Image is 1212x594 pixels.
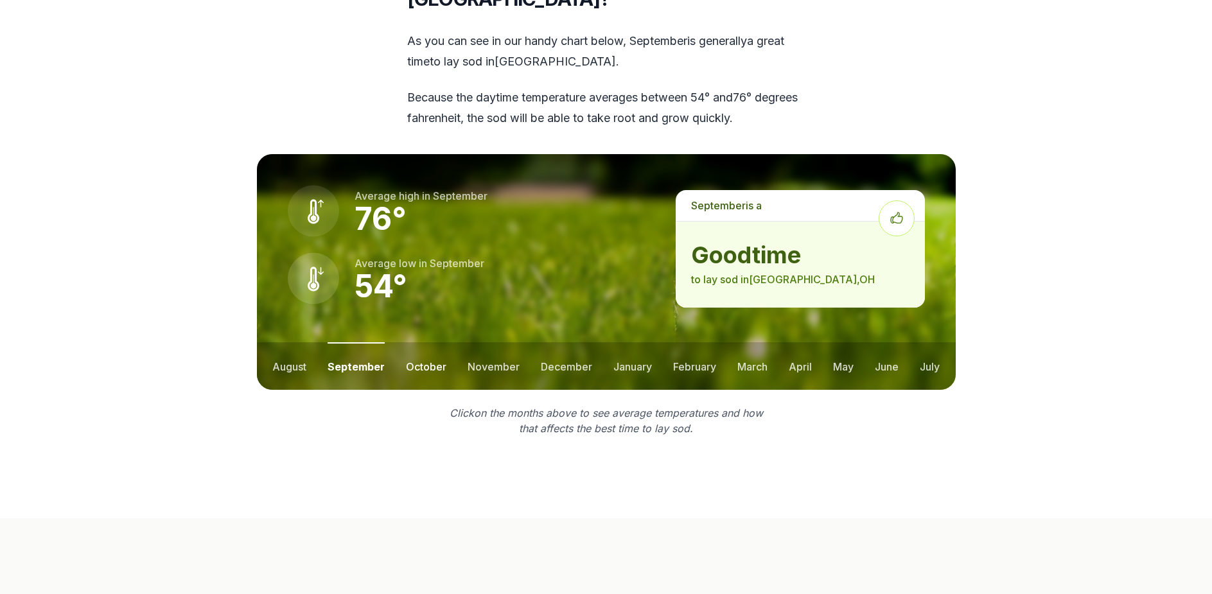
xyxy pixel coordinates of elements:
button: march [737,342,768,390]
span: september [629,34,687,48]
button: october [406,342,446,390]
span: september [433,189,487,202]
button: february [673,342,716,390]
button: july [920,342,940,390]
span: september [691,199,746,212]
button: may [833,342,854,390]
strong: 54 ° [355,267,407,305]
p: Average low in [355,256,484,271]
button: september [328,342,385,390]
span: september [430,257,484,270]
div: As you can see in our handy chart below, is generally a great time to lay sod in [GEOGRAPHIC_DATA] . [407,31,805,128]
strong: good time [691,242,909,268]
p: Average high in [355,188,487,204]
button: june [875,342,899,390]
button: august [272,342,306,390]
button: november [468,342,520,390]
p: to lay sod in [GEOGRAPHIC_DATA] , OH [691,272,909,287]
p: Click on the months above to see average temperatures and how that affects the best time to lay sod. [442,405,771,436]
p: Because the daytime temperature averages between 54 ° and 76 ° degrees fahrenheit, the sod will b... [407,87,805,128]
strong: 76 ° [355,200,407,238]
button: december [541,342,592,390]
button: january [613,342,652,390]
p: is a [676,190,924,221]
button: april [789,342,812,390]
